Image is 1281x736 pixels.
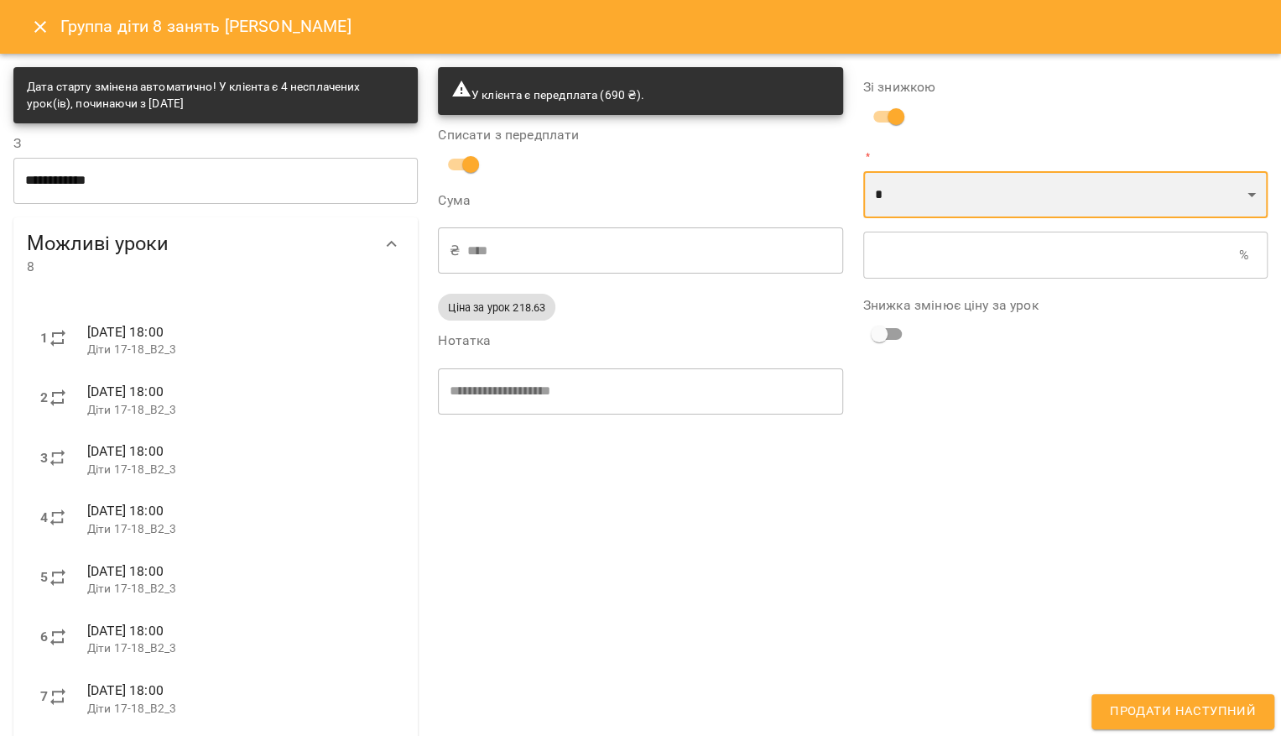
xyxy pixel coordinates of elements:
p: Діти 17-18_B2_3 [87,701,391,718]
p: ₴ [450,241,460,261]
span: [DATE] 18:00 [87,384,164,399]
div: Дата старту змінена автоматично! У клієнта є 4 несплачених урок(ів), починаючи з [DATE] [27,72,404,118]
span: Ціна за урок 218.63 [438,300,555,316]
span: Можливі уроки [27,231,372,257]
label: 2 [40,388,48,408]
p: Діти 17-18_B2_3 [87,640,391,657]
span: [DATE] 18:00 [87,682,164,698]
label: Сума [438,194,842,207]
p: Діти 17-18_B2_3 [87,521,391,538]
label: 6 [40,627,48,647]
label: З [13,137,418,150]
span: У клієнта є передплата (690 ₴). [451,88,644,102]
label: Нотатка [438,334,842,347]
span: [DATE] 18:00 [87,443,164,459]
span: Продати наступний [1110,701,1256,723]
label: Зі знижкою [863,81,1268,94]
label: 3 [40,448,48,468]
h6: Группа діти 8 занять [PERSON_NAME] [60,13,351,39]
button: Close [20,7,60,47]
span: [DATE] 18:00 [87,503,164,519]
p: % [1239,245,1249,265]
span: [DATE] 18:00 [87,324,164,340]
p: Діти 17-18_B2_3 [87,402,391,419]
p: Діти 17-18_B2_3 [87,462,391,478]
label: Знижка змінює ціну за урок [863,299,1268,312]
label: 1 [40,328,48,348]
label: 4 [40,508,48,528]
p: Діти 17-18_B2_3 [87,581,391,598]
button: Продати наступний [1091,694,1274,729]
button: Show more [372,224,412,264]
p: Діти 17-18_B2_3 [87,342,391,358]
span: [DATE] 18:00 [87,623,164,639]
label: Списати з передплати [438,128,842,142]
span: 8 [27,257,372,277]
label: 5 [40,567,48,587]
span: [DATE] 18:00 [87,563,164,579]
label: 7 [40,686,48,707]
